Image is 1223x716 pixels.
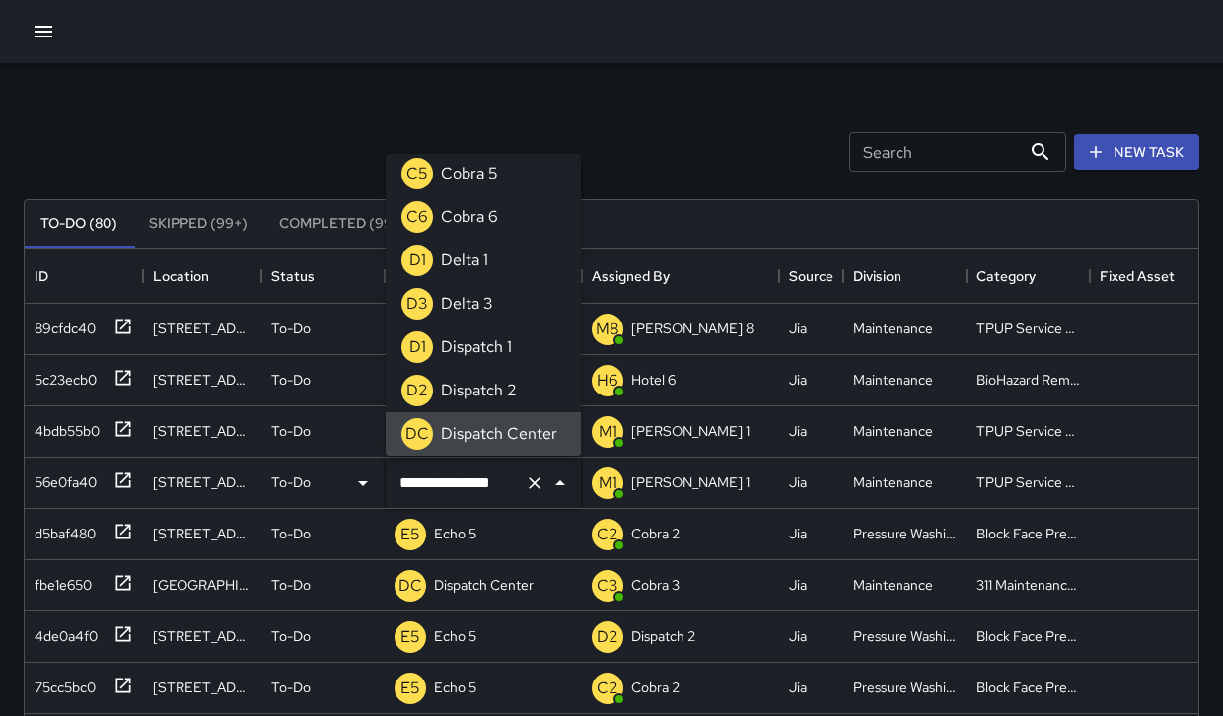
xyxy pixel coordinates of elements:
[143,249,261,304] div: Location
[400,625,420,649] p: E5
[27,567,92,595] div: fbe1e650
[261,249,385,304] div: Status
[25,249,143,304] div: ID
[789,678,807,697] div: Jia
[853,524,957,543] div: Pressure Washing
[409,249,426,272] p: D1
[271,319,311,338] p: To-Do
[434,524,476,543] p: Echo 5
[25,200,133,248] button: To-Do (80)
[27,465,97,492] div: 56e0fa40
[153,319,252,338] div: 1645 Telegraph Avenue
[967,249,1090,304] div: Category
[271,472,311,492] p: To-Do
[1100,249,1175,304] div: Fixed Asset
[35,249,48,304] div: ID
[434,626,476,646] p: Echo 5
[582,249,779,304] div: Assigned By
[631,626,695,646] p: Dispatch 2
[976,678,1080,697] div: Block Face Pressure Washed
[976,524,1080,543] div: Block Face Pressure Washed
[27,413,100,441] div: 4bdb55b0
[597,677,618,700] p: C2
[441,249,488,272] p: Delta 1
[631,421,750,441] p: [PERSON_NAME] 1
[271,626,311,646] p: To-Do
[853,319,933,338] div: Maintenance
[441,422,557,446] p: Dispatch Center
[27,618,98,646] div: 4de0a4f0
[398,574,422,598] p: DC
[853,472,933,492] div: Maintenance
[133,200,263,248] button: Skipped (99+)
[843,249,967,304] div: Division
[153,626,252,646] div: 1633 San Pablo Avenue
[153,249,209,304] div: Location
[597,574,618,598] p: C3
[153,524,252,543] div: 1221 Broadway
[789,524,807,543] div: Jia
[976,421,1080,441] div: TPUP Service Requested
[271,678,311,697] p: To-Do
[789,626,807,646] div: Jia
[153,421,252,441] div: 180 Grand Avenue
[853,249,901,304] div: Division
[789,575,807,595] div: Jia
[789,370,807,390] div: Jia
[441,335,512,359] p: Dispatch 1
[853,421,933,441] div: Maintenance
[409,335,426,359] p: D1
[1090,249,1208,304] div: Fixed Asset
[263,200,422,248] button: Completed (99+)
[27,311,96,338] div: 89cfdc40
[631,472,750,492] p: [PERSON_NAME] 1
[271,370,311,390] p: To-Do
[406,379,428,402] p: D2
[976,249,1036,304] div: Category
[153,678,252,697] div: 1601 San Pablo Avenue
[434,575,534,595] p: Dispatch Center
[789,319,807,338] div: Jia
[406,162,428,185] p: C5
[789,249,833,304] div: Source
[597,523,618,546] p: C2
[631,370,676,390] p: Hotel 6
[597,369,618,393] p: H6
[1074,134,1199,171] button: New Task
[153,370,252,390] div: 423 7th Street
[631,678,680,697] p: Cobra 2
[271,421,311,441] p: To-Do
[27,516,96,543] div: d5baf480
[853,678,957,697] div: Pressure Washing
[592,249,670,304] div: Assigned By
[853,626,957,646] div: Pressure Washing
[853,370,933,390] div: Maintenance
[599,420,617,444] p: M1
[976,319,1080,338] div: TPUP Service Requested
[779,249,843,304] div: Source
[976,370,1080,390] div: BioHazard Removed
[400,677,420,700] p: E5
[441,162,498,185] p: Cobra 5
[596,318,619,341] p: M8
[789,472,807,492] div: Jia
[434,678,476,697] p: Echo 5
[271,524,311,543] p: To-Do
[385,249,582,304] div: Assigned To
[153,472,252,492] div: 180 Grand Avenue
[406,205,428,229] p: C6
[271,249,315,304] div: Status
[405,422,429,446] p: DC
[546,469,574,497] button: Close
[853,575,933,595] div: Maintenance
[597,625,618,649] p: D2
[441,205,498,229] p: Cobra 6
[976,575,1080,595] div: 311 Maintenance Related Issue Reported
[789,421,807,441] div: Jia
[976,472,1080,492] div: TPUP Service Requested
[521,469,548,497] button: Clear
[153,575,252,595] div: 357 19th Street
[631,524,680,543] p: Cobra 2
[599,471,617,495] p: M1
[631,575,680,595] p: Cobra 3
